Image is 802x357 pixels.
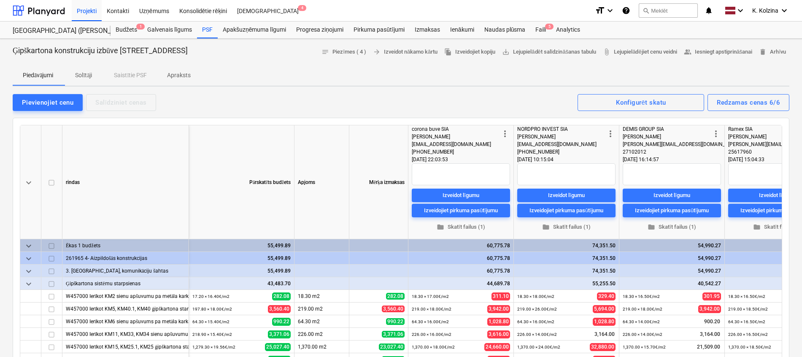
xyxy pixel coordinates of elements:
small: 1,279.30 × 19.56€ / m2 [192,345,235,349]
button: Piezīmes ( 4 ) [318,46,370,59]
small: 226.00 × 14.00€ / m2 [517,332,557,337]
div: W457000 Ierīkot KM2 sienu apšuvumu pa metāla karkasu b=100mm ar minerālo skaņas izolāciju 100mm, ... [66,290,185,302]
div: [GEOGRAPHIC_DATA] ([PERSON_NAME] - PRJ2002936 un PRJ2002937) 2601965 [13,27,100,35]
a: Progresa ziņojumi [291,22,348,38]
div: rindas [62,125,189,239]
button: Izveidojiet pirkuma pasūtījumu [517,204,616,217]
a: Budžets1 [111,22,142,38]
small: 219.00 × 18.00€ / m2 [412,307,451,311]
div: 3. Starpsienas, komunikāciju šahtas [66,265,185,277]
div: 64.30 m2 [294,315,349,328]
p: Apraksts [167,71,191,80]
div: 44,689.78 [412,277,510,290]
div: [PERSON_NAME] [623,133,711,141]
small: 219.00 × 26.00€ / m2 [517,307,557,311]
p: Piedāvājumi [23,71,53,80]
div: 74,351.50 [517,265,616,277]
div: 40,542.27 [623,277,721,290]
button: Izveidojiet pirkuma pasūtījumu [623,204,721,217]
small: 64.30 × 16.00€ / m2 [517,319,554,324]
span: 5,694.00 [593,305,616,313]
iframe: Chat Widget [760,316,802,357]
a: Ienākumi [445,22,479,38]
span: delete [759,48,767,56]
small: 1,370.00 × 15.70€ / m2 [623,345,666,349]
div: [DATE] 22:03:53 [412,156,510,163]
span: 25,027.40 [265,343,291,351]
span: people_alt [684,48,691,56]
small: 226.00 × 16.00€ / m2 [412,332,451,337]
span: Lejupielādējiet cenu veidni [603,47,677,57]
div: W457000 Ierīkot KM6 sienu apšuvums pa metāla karkasu b=75mm ar minerālo skaņas izolāciju 50mm, ap... [66,315,185,327]
div: Ēkas 1 budžets [66,239,185,252]
i: Zināšanu pamats [622,5,630,16]
div: corona buve SIA [412,125,500,133]
div: W457000 Ierīkot KM15, KM25.1, KM25 ģipškartona starpsienas pa metāla karkasu b=50mm ar minerālo s... [66,341,185,353]
span: 900.20 [703,318,721,325]
button: Izveidot līgumu [623,189,721,202]
span: notes [321,48,329,56]
small: 18.30 × 16.50€ / m2 [728,294,765,299]
div: 1,370.00 m2 [294,341,349,353]
a: Lejupielādējiet cenu veidni [599,46,680,59]
div: [PERSON_NAME] [412,133,500,141]
span: more_vert [605,129,616,139]
a: PSF [197,22,218,38]
div: 60,775.78 [412,239,510,252]
button: Arhīvu [756,46,789,59]
span: 3,942.00 [487,305,510,313]
div: 18.30 m2 [294,290,349,303]
a: Naudas plūsma [479,22,531,38]
div: Izveidojiet pirkuma pasūtījumu [635,206,709,215]
button: Izveidot līgumu [517,189,616,202]
div: 226.00 m2 [294,328,349,341]
span: more_vert [500,129,510,139]
span: folder [753,223,761,231]
small: 1,370.00 × 18.50€ / m2 [728,345,771,349]
small: 219.00 × 18.00€ / m2 [623,307,662,311]
div: NORDPRO INVEST SIA [517,125,605,133]
span: Skatīt failus (1) [521,222,612,232]
span: 311.10 [491,292,510,300]
span: 32,880.00 [590,343,616,351]
div: 55,499.89 [192,265,291,277]
span: keyboard_arrow_down [24,178,34,188]
span: attach_file [603,48,610,56]
span: 3,942.00 [698,305,721,313]
small: 1,370.00 × 18.00€ / m2 [412,345,455,349]
a: Analytics [551,22,585,38]
span: 990.22 [272,318,291,326]
span: Piezīmes ( 4 ) [321,47,366,57]
button: Izveidojiet pirkuma pasūtījumu [412,204,510,217]
small: 18.30 × 17.00€ / m2 [412,294,449,299]
span: arrow_forward [373,48,381,56]
span: 301.95 [702,292,721,300]
div: Pievienojiet cenu [22,97,73,108]
span: file_copy [444,48,452,56]
span: 24,660.00 [484,343,510,351]
button: Iesniegt apstiprināšanai [680,46,756,59]
span: 4 [298,5,306,11]
div: 219.00 m2 [294,303,349,315]
a: Galvenais līgums [142,22,197,38]
span: keyboard_arrow_down [24,266,34,276]
div: 60,775.78 [412,265,510,277]
div: 54,990.27 [623,252,721,265]
div: Izveidot līgumu [653,190,690,200]
span: Izveidot nākamo kārtu [373,47,437,57]
span: 3,560.40 [382,306,405,312]
div: 261965 4- Aizpildošās konstrukcijas [66,252,185,264]
div: Konfigurēt skatu [616,97,666,108]
span: [EMAIL_ADDRESS][DOMAIN_NAME] [517,141,597,147]
span: folder [437,223,444,231]
button: Redzamas cenas 6/6 [707,94,789,111]
div: 54,990.27 [623,239,721,252]
i: format_size [595,5,605,16]
i: keyboard_arrow_down [605,5,615,16]
span: 329.40 [597,292,616,300]
span: 282.08 [272,292,291,300]
div: [DATE] 10:15:04 [517,156,616,163]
